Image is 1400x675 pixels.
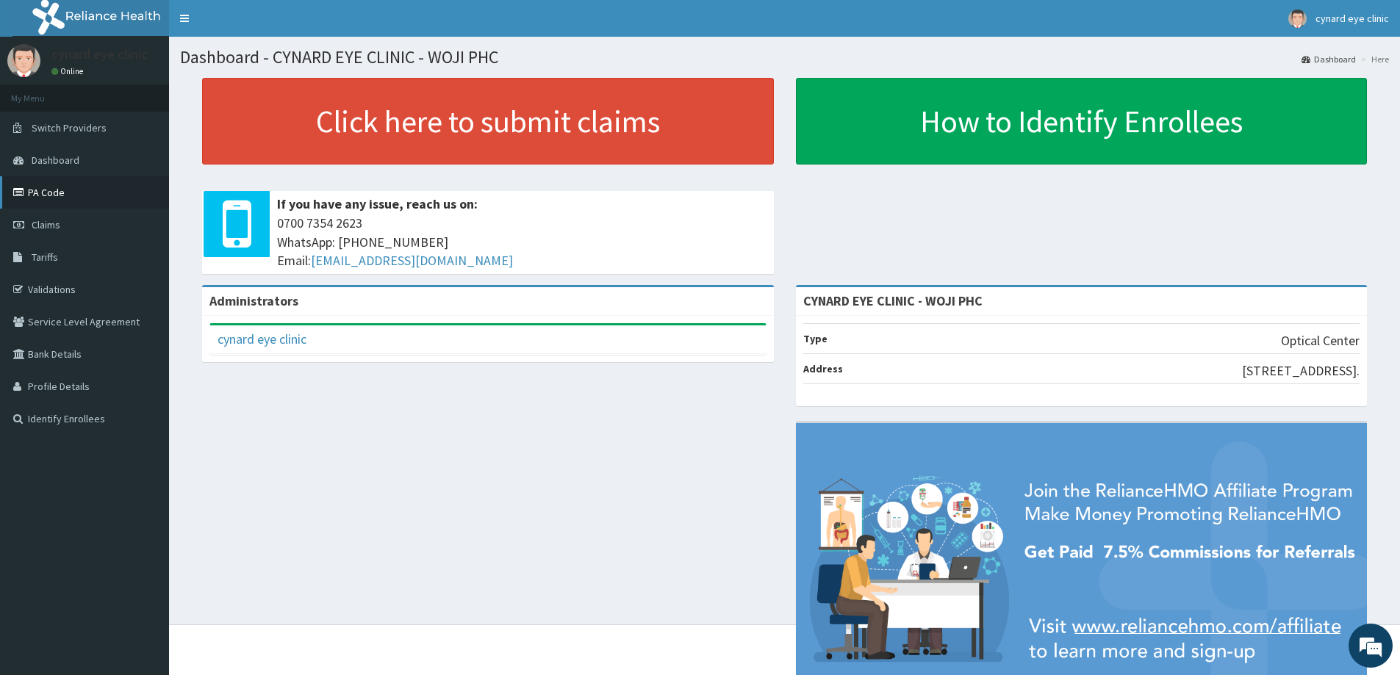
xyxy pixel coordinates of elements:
[241,7,276,43] div: Minimize live chat window
[32,250,58,264] span: Tariffs
[202,78,774,165] a: Click here to submit claims
[32,154,79,167] span: Dashboard
[1315,12,1389,25] span: cynard eye clinic
[7,401,280,452] textarea: Type your message and hit 'Enter'
[1281,331,1360,350] p: Optical Center
[27,73,60,110] img: d_794563401_company_1708531726252_794563401
[277,195,478,212] b: If you have any issue, reach us on:
[180,48,1389,67] h1: Dashboard - CYNARD EYE CLINIC - WOJI PHC
[803,332,828,345] b: Type
[1288,10,1307,28] img: User Image
[1357,53,1389,65] li: Here
[803,362,843,375] b: Address
[209,292,298,309] b: Administrators
[311,252,513,269] a: [EMAIL_ADDRESS][DOMAIN_NAME]
[32,121,107,134] span: Switch Providers
[277,214,767,270] span: 0700 7354 2623 WhatsApp: [PHONE_NUMBER] Email:
[85,185,203,333] span: We're online!
[7,44,40,77] img: User Image
[218,331,306,347] a: cynard eye clinic
[803,292,983,309] strong: CYNARD EYE CLINIC - WOJI PHC
[76,82,247,101] div: Chat with us now
[51,66,87,76] a: Online
[32,218,60,231] span: Claims
[51,48,148,61] p: cynard eye clinic
[796,78,1368,165] a: How to Identify Enrollees
[1302,53,1356,65] a: Dashboard
[1242,361,1360,380] p: [STREET_ADDRESS].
